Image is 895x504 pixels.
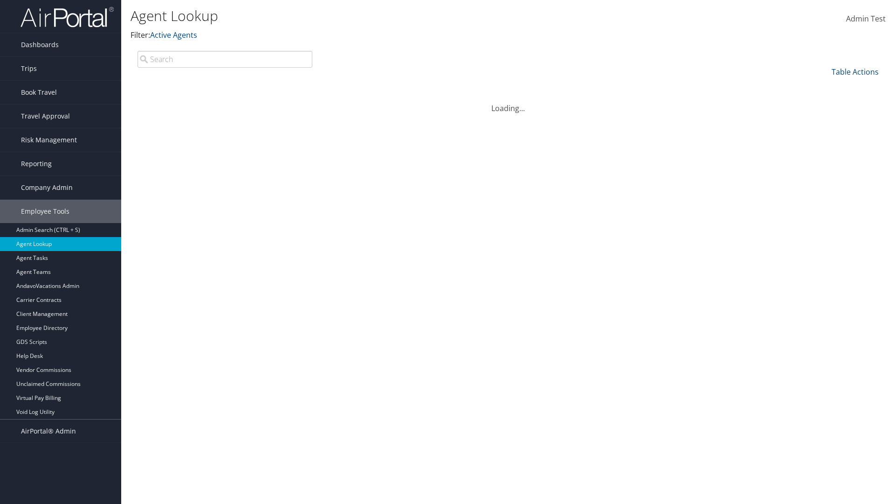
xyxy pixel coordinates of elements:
[21,152,52,175] span: Reporting
[21,128,77,152] span: Risk Management
[846,5,886,34] a: Admin Test
[21,176,73,199] span: Company Admin
[21,420,76,443] span: AirPortal® Admin
[21,81,57,104] span: Book Travel
[21,57,37,80] span: Trips
[150,30,197,40] a: Active Agents
[131,29,634,42] p: Filter:
[131,91,886,114] div: Loading...
[846,14,886,24] span: Admin Test
[21,6,114,28] img: airportal-logo.png
[138,51,312,68] input: Search
[131,6,634,26] h1: Agent Lookup
[832,67,879,77] a: Table Actions
[21,105,70,128] span: Travel Approval
[21,33,59,56] span: Dashboards
[21,200,69,223] span: Employee Tools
